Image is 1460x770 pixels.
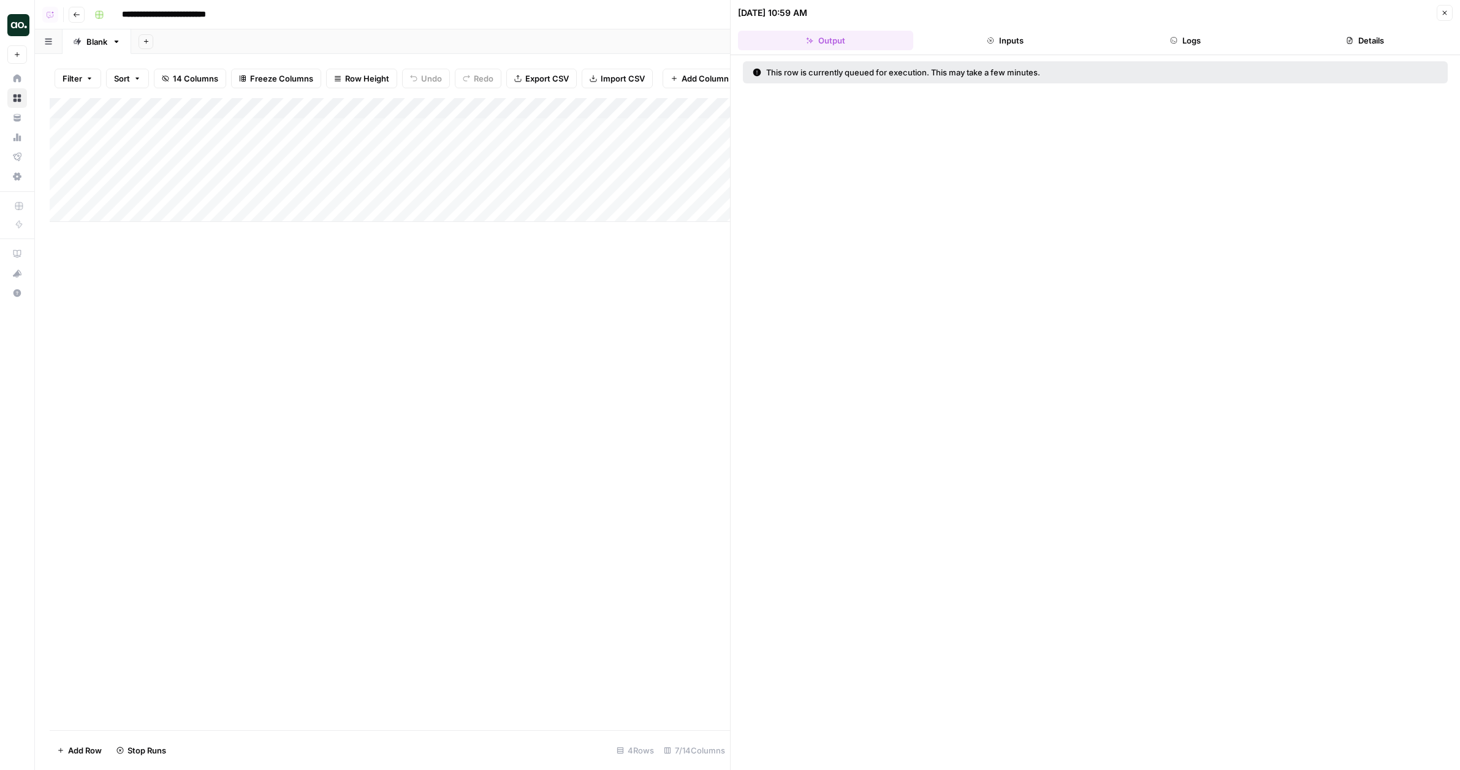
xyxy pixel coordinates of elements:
span: 14 Columns [173,72,218,85]
button: Help + Support [7,283,27,303]
div: [DATE] 10:59 AM [738,7,807,19]
button: Stop Runs [109,741,173,760]
div: 4 Rows [612,741,659,760]
button: Import CSV [582,69,653,88]
button: Add Column [663,69,737,88]
button: Freeze Columns [231,69,321,88]
span: Undo [421,72,442,85]
a: AirOps Academy [7,244,27,264]
a: Flightpath [7,147,27,167]
div: Blank [86,36,107,48]
span: Add Column [682,72,729,85]
button: Sort [106,69,149,88]
button: Row Height [326,69,397,88]
a: Usage [7,128,27,147]
a: Settings [7,167,27,186]
img: Justina testing Logo [7,14,29,36]
a: Home [7,69,27,88]
span: Export CSV [525,72,569,85]
button: Add Row [50,741,109,760]
button: Logs [1098,31,1273,50]
span: Freeze Columns [250,72,313,85]
span: Redo [474,72,493,85]
a: Blank [63,29,131,54]
button: Workspace: Justina testing [7,10,27,40]
span: Stop Runs [127,744,166,757]
button: What's new? [7,264,27,283]
button: 14 Columns [154,69,226,88]
span: Row Height [345,72,389,85]
a: Browse [7,88,27,108]
button: Export CSV [506,69,577,88]
a: Your Data [7,108,27,128]
button: Redo [455,69,501,88]
button: Undo [402,69,450,88]
div: 7/14 Columns [659,741,730,760]
span: Add Row [68,744,102,757]
div: What's new? [8,264,26,283]
button: Inputs [918,31,1093,50]
button: Output [738,31,913,50]
span: Import CSV [601,72,645,85]
span: Sort [114,72,130,85]
div: This row is currently queued for execution. This may take a few minutes. [753,66,1239,78]
button: Details [1278,31,1453,50]
span: Filter [63,72,82,85]
button: Filter [55,69,101,88]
